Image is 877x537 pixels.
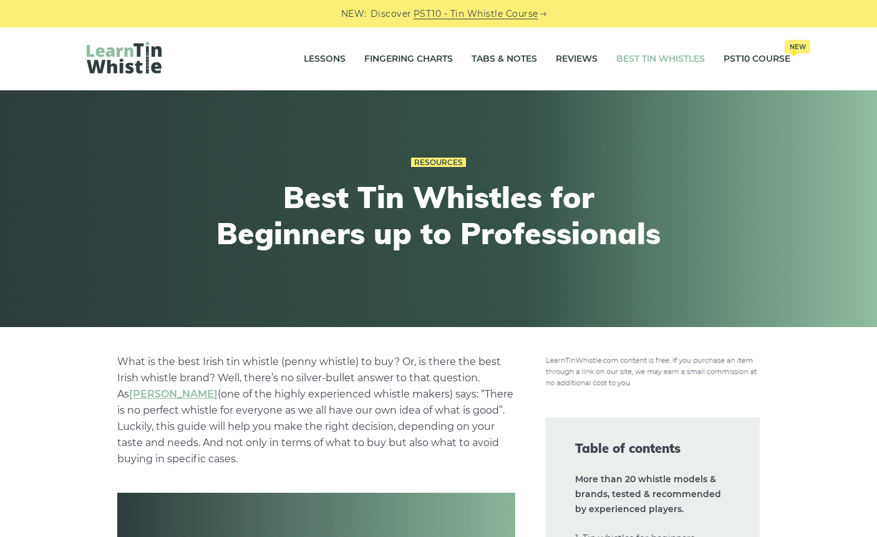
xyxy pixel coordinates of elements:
a: undefined (opens in a new tab) [129,388,218,400]
a: Lessons [304,44,346,75]
span: Table of contents [575,440,730,457]
span: New [785,40,810,54]
a: Fingering Charts [364,44,453,75]
a: Reviews [556,44,598,75]
img: disclosure [545,354,760,387]
a: Best Tin Whistles [616,44,705,75]
a: Resources [411,158,466,168]
strong: More than 20 whistle models & brands, tested & recommended by experienced players. [575,473,721,515]
a: Tabs & Notes [472,44,537,75]
p: What is the best Irish tin whistle (penny whistle) to buy? Or, is there the best Irish whistle br... [117,354,515,467]
img: LearnTinWhistle.com [87,42,162,74]
h1: Best Tin Whistles for Beginners up to Professionals [209,179,668,251]
a: PST10 CourseNew [724,44,790,75]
